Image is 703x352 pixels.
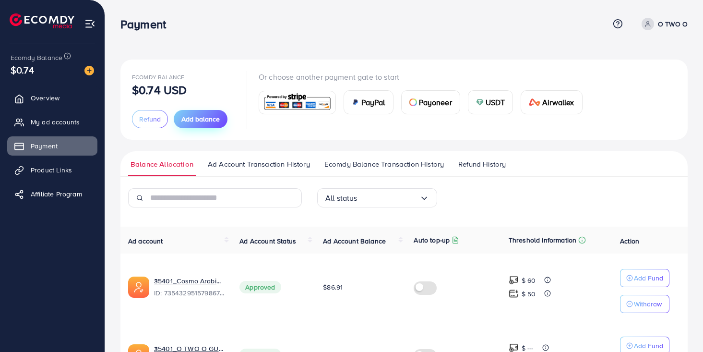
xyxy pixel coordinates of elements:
[31,189,82,199] span: Affiliate Program
[323,236,386,246] span: Ad Account Balance
[458,159,506,170] span: Refund History
[259,91,336,114] a: card
[401,90,460,114] a: cardPayoneer
[154,288,224,298] span: ID: 7354329515798675472
[409,98,417,106] img: card
[325,191,357,206] span: All status
[634,272,663,284] p: Add Fund
[239,236,296,246] span: Ad Account Status
[128,236,163,246] span: Ad account
[620,236,639,246] span: Action
[128,277,149,298] img: ic-ads-acc.e4c84228.svg
[11,53,62,62] span: Ecomdy Balance
[620,295,669,313] button: Withdraw
[620,269,669,287] button: Add Fund
[181,114,220,124] span: Add balance
[509,234,576,246] p: Threshold information
[7,112,97,132] a: My ad accounts
[7,136,97,156] a: Payment
[317,188,437,207] div: Search for option
[154,276,224,298] div: <span class='underline'>35401_Cosmo Arabia_1712313295997</span></br>7354329515798675472
[486,97,505,108] span: USDT
[7,184,97,204] a: Affiliate Program
[132,73,184,81] span: Ecomdy Balance
[634,298,662,310] p: Withdraw
[542,97,574,108] span: Airwallex
[139,114,161,124] span: Refund
[344,90,393,114] a: cardPayPal
[324,159,444,170] span: Ecomdy Balance Transaction History
[509,289,519,299] img: top-up amount
[31,165,72,175] span: Product Links
[7,88,97,108] a: Overview
[662,309,696,345] iframe: Chat
[357,191,419,206] input: Search for option
[658,18,688,30] p: O TWO O
[31,141,58,151] span: Payment
[352,98,359,106] img: card
[120,17,174,31] h3: Payment
[638,18,688,30] a: O TWO O
[10,13,74,28] img: logo
[509,275,519,285] img: top-up amount
[131,159,193,170] span: Balance Allocation
[262,92,333,113] img: card
[361,97,385,108] span: PayPal
[259,71,590,83] p: Or choose another payment gate to start
[522,275,536,286] p: $ 60
[476,98,484,106] img: card
[154,276,224,286] a: 35401_Cosmo Arabia_1712313295997
[468,90,513,114] a: cardUSDT
[323,282,343,292] span: $86.91
[132,84,187,96] p: $0.74 USD
[414,234,450,246] p: Auto top-up
[634,340,663,352] p: Add Fund
[239,281,281,293] span: Approved
[522,288,536,300] p: $ 50
[7,160,97,180] a: Product Links
[521,90,582,114] a: cardAirwallex
[31,93,60,103] span: Overview
[419,97,452,108] span: Payoneer
[132,110,168,128] button: Refund
[11,63,34,77] span: $0.74
[174,110,227,128] button: Add balance
[84,66,94,75] img: image
[31,117,80,127] span: My ad accounts
[208,159,310,170] span: Ad Account Transaction History
[84,18,95,29] img: menu
[529,98,540,106] img: card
